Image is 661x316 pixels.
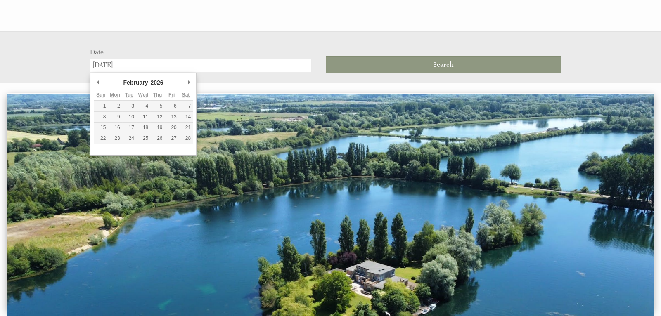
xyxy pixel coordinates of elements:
[90,59,311,72] input: Arrival Date
[122,101,136,111] button: 3
[108,112,122,122] button: 9
[150,112,164,122] button: 12
[179,101,193,111] button: 7
[125,92,133,98] abbr: Tuesday
[179,112,193,122] button: 14
[138,92,149,98] abbr: Wednesday
[122,133,136,144] button: 24
[164,101,178,111] button: 6
[149,76,164,89] div: 2026
[136,133,150,144] button: 25
[168,92,175,98] abbr: Friday
[150,123,164,133] button: 19
[164,133,178,144] button: 27
[182,92,190,98] abbr: Saturday
[110,92,120,98] abbr: Monday
[108,133,122,144] button: 23
[136,123,150,133] button: 18
[150,101,164,111] button: 5
[108,101,122,111] button: 2
[122,112,136,122] button: 10
[153,92,162,98] abbr: Thursday
[94,101,108,111] button: 1
[108,123,122,133] button: 16
[94,123,108,133] button: 15
[94,133,108,144] button: 22
[164,112,178,122] button: 13
[433,61,453,68] span: Search
[326,56,561,73] button: Search
[164,123,178,133] button: 20
[94,76,102,89] button: Previous Month
[122,76,149,89] div: February
[185,76,193,89] button: Next Month
[136,112,150,122] button: 11
[150,133,164,144] button: 26
[96,92,106,98] abbr: Sunday
[179,123,193,133] button: 21
[94,112,108,122] button: 8
[90,49,311,57] label: Date
[179,133,193,144] button: 28
[136,101,150,111] button: 4
[122,123,136,133] button: 17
